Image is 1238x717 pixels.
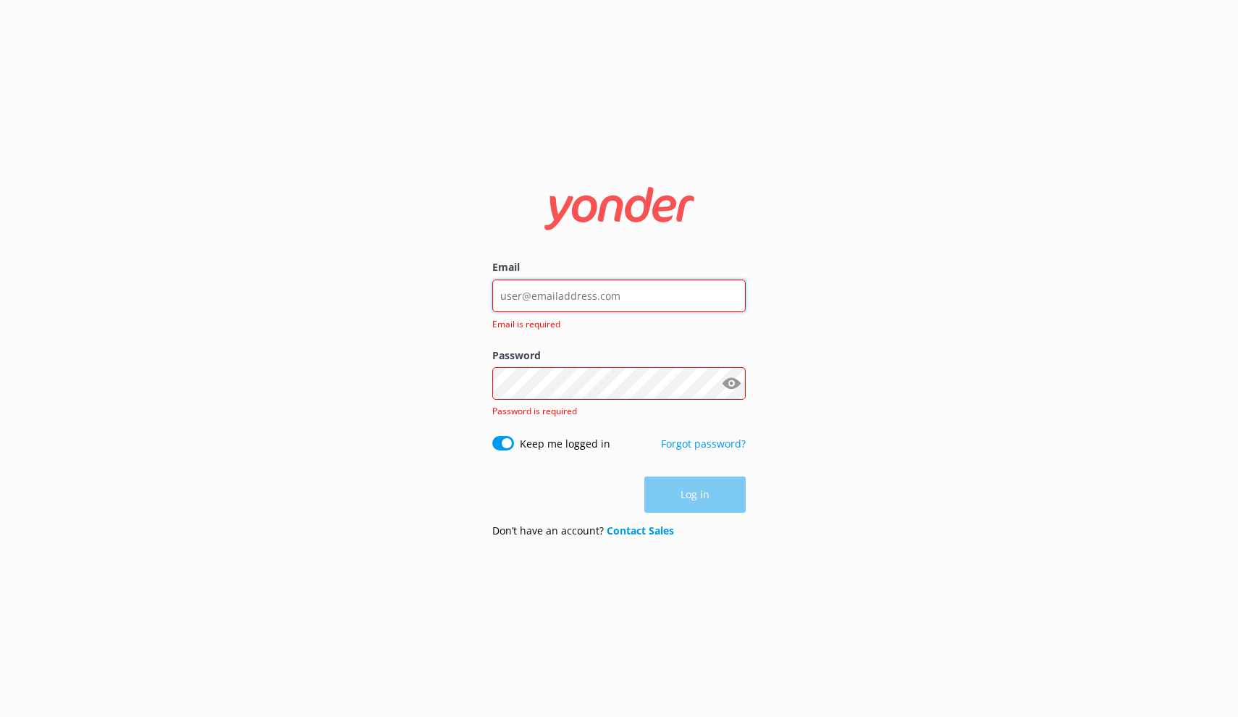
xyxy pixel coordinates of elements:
[717,369,746,398] button: Show password
[492,317,737,331] span: Email is required
[492,348,746,364] label: Password
[492,523,674,539] p: Don’t have an account?
[492,259,746,275] label: Email
[661,437,746,450] a: Forgot password?
[492,280,746,312] input: user@emailaddress.com
[607,524,674,537] a: Contact Sales
[492,405,577,417] span: Password is required
[520,436,610,452] label: Keep me logged in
